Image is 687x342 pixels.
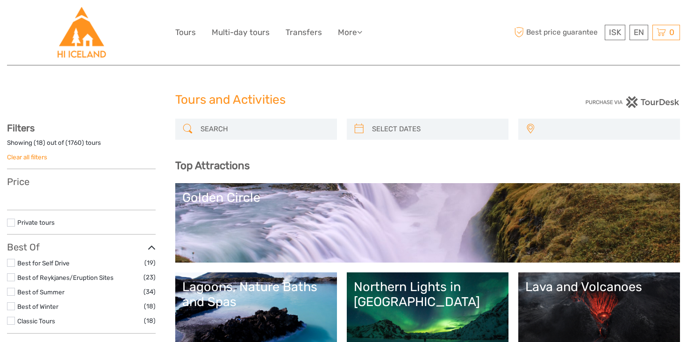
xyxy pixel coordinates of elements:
a: Tours [175,26,196,39]
input: SELECT DATES [368,121,504,137]
span: 0 [668,28,676,37]
input: SEARCH [197,121,332,137]
span: (23) [143,272,156,283]
h1: Tours and Activities [175,93,512,107]
div: Golden Circle [182,190,673,205]
a: Best of Summer [17,288,64,296]
a: Best for Self Drive [17,259,70,267]
a: Best of Winter [17,303,58,310]
span: (34) [143,286,156,297]
div: Showing ( ) out of ( ) tours [7,138,156,153]
a: Best of Reykjanes/Eruption Sites [17,274,114,281]
span: (18) [144,301,156,312]
img: PurchaseViaTourDesk.png [585,96,680,108]
a: Private tours [17,219,55,226]
span: ISK [609,28,621,37]
label: 18 [36,138,43,147]
a: Transfers [286,26,322,39]
img: Hostelling International [56,7,107,58]
div: Northern Lights in [GEOGRAPHIC_DATA] [354,279,501,310]
a: Multi-day tours [212,26,270,39]
span: Best price guarantee [512,25,602,40]
span: (18) [144,315,156,326]
span: (19) [144,257,156,268]
div: Lagoons, Nature Baths and Spas [182,279,330,310]
label: 1760 [68,138,82,147]
div: EN [630,25,648,40]
h3: Price [7,176,156,187]
strong: Filters [7,122,35,134]
a: Classic Tours [17,317,55,325]
a: Clear all filters [7,153,47,161]
a: More [338,26,362,39]
div: Lava and Volcanoes [525,279,673,294]
a: Golden Circle [182,190,673,256]
h3: Best Of [7,242,156,253]
b: Top Attractions [175,159,250,172]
